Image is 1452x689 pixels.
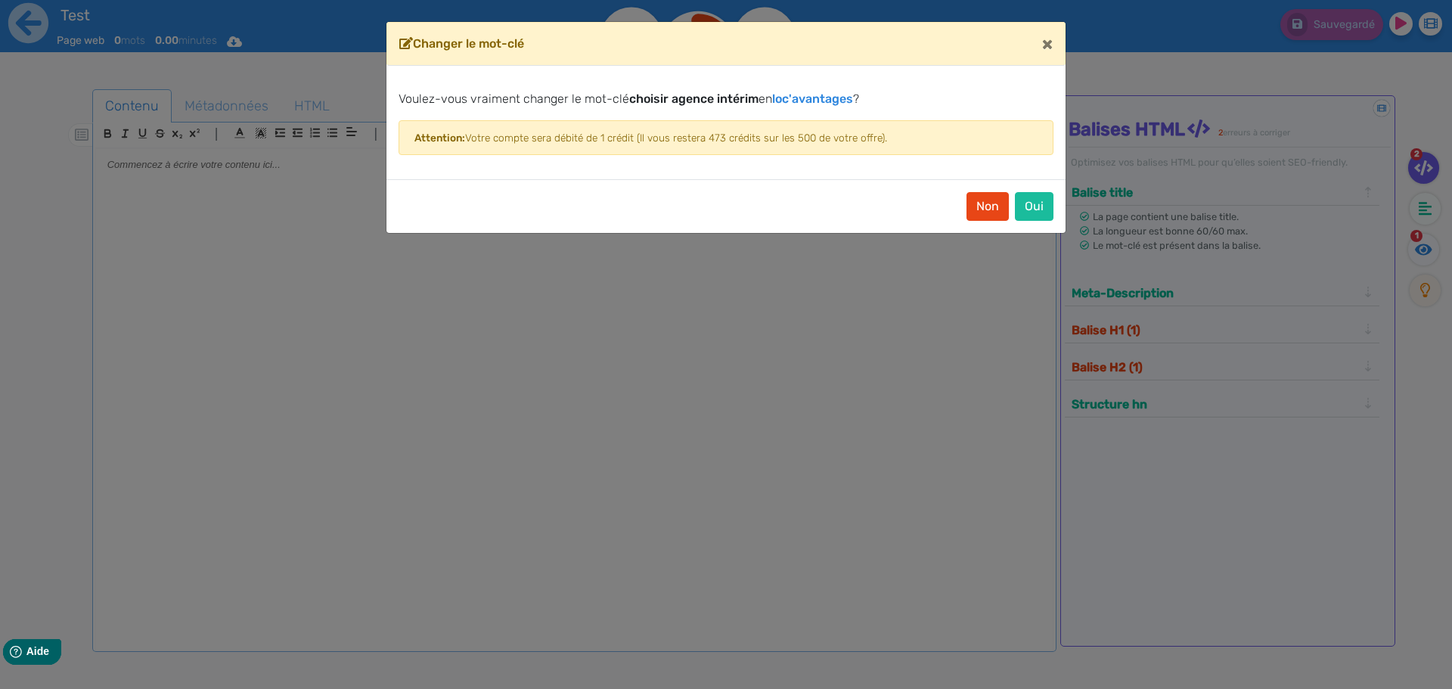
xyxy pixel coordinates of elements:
[1042,33,1053,54] span: ×
[77,12,100,24] span: Aide
[629,92,759,106] b: choisir agence intérim
[399,120,1053,155] div: Votre compte sera débité de 1 crédit (Il vous restera 473 crédits sur les 500 de votre offre).
[1030,23,1065,65] button: Close
[399,35,524,53] h4: Changer le mot-clé
[1015,192,1053,221] button: Oui
[966,192,1009,221] button: Non
[414,132,465,144] b: Attention:
[772,92,853,106] b: loc'avantages
[399,90,1053,108] p: Voulez-vous vraiment changer le mot-clé en ?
